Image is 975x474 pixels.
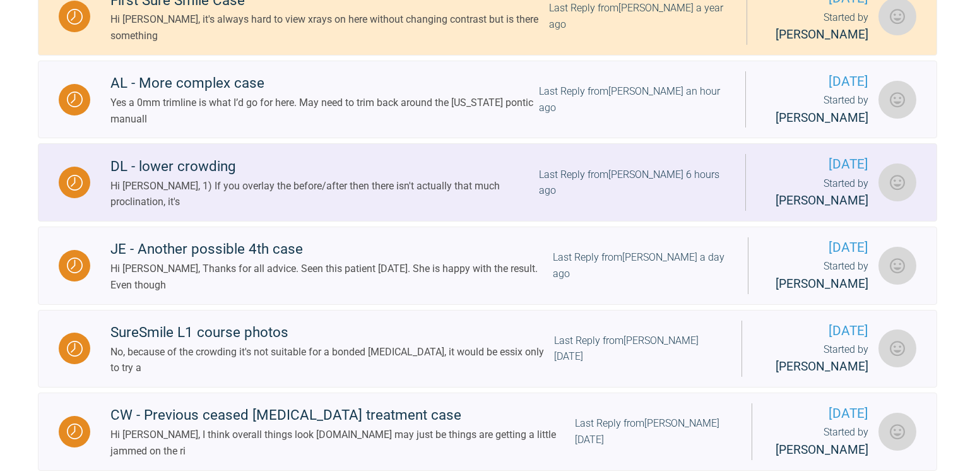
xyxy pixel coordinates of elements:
[38,61,937,139] a: WaitingAL - More complex caseYes a 0mm trimline is what I’d go for here. May need to trim back ar...
[776,27,868,42] span: [PERSON_NAME]
[553,249,727,281] div: Last Reply from [PERSON_NAME] a day ago
[776,110,868,125] span: [PERSON_NAME]
[110,261,553,293] div: Hi [PERSON_NAME], Thanks for all advice. Seen this patient [DATE]. She is happy with the result. ...
[110,427,575,459] div: Hi [PERSON_NAME], I think overall things look [DOMAIN_NAME] may just be things are getting a litt...
[772,424,868,459] div: Started by
[38,143,937,222] a: WaitingDL - lower crowdingHi [PERSON_NAME], 1) If you overlay the before/after then there isn't a...
[762,341,868,377] div: Started by
[67,92,83,107] img: Waiting
[772,403,868,424] span: [DATE]
[878,247,916,285] img: Cathryn Sherlock
[769,258,868,293] div: Started by
[110,178,539,210] div: Hi [PERSON_NAME], 1) If you overlay the before/after then there isn't actually that much proclina...
[554,333,721,365] div: Last Reply from [PERSON_NAME] [DATE]
[575,415,731,447] div: Last Reply from [PERSON_NAME] [DATE]
[767,9,868,45] div: Started by
[878,413,916,451] img: Cathryn Sherlock
[776,193,868,208] span: [PERSON_NAME]
[67,175,83,191] img: Waiting
[766,175,868,211] div: Started by
[766,71,868,92] span: [DATE]
[110,72,539,95] div: AL - More complex case
[776,276,868,291] span: [PERSON_NAME]
[762,321,868,341] span: [DATE]
[110,155,539,178] div: DL - lower crowding
[67,424,83,439] img: Waiting
[67,9,83,25] img: Waiting
[776,442,868,457] span: [PERSON_NAME]
[878,163,916,201] img: Cathryn Sherlock
[776,359,868,374] span: [PERSON_NAME]
[110,404,575,427] div: CW - Previous ceased [MEDICAL_DATA] treatment case
[110,11,549,44] div: Hi [PERSON_NAME], it's always hard to view xrays on here without changing contrast but is there s...
[110,95,539,127] div: Yes a 0mm trimline is what I’d go for here. May need to trim back around the [US_STATE] pontic ma...
[766,154,868,175] span: [DATE]
[539,83,725,116] div: Last Reply from [PERSON_NAME] an hour ago
[539,167,725,199] div: Last Reply from [PERSON_NAME] 6 hours ago
[38,310,937,388] a: WaitingSureSmile L1 course photosNo, because of the crowding it's not suitable for a bonded [MEDI...
[878,329,916,367] img: Isabella Sharrock
[769,237,868,258] span: [DATE]
[110,344,554,376] div: No, because of the crowding it's not suitable for a bonded [MEDICAL_DATA], it would be essix only...
[38,393,937,471] a: WaitingCW - Previous ceased [MEDICAL_DATA] treatment caseHi [PERSON_NAME], I think overall things...
[766,92,868,127] div: Started by
[110,321,554,344] div: SureSmile L1 course photos
[878,81,916,119] img: Cathryn Sherlock
[110,238,553,261] div: JE - Another possible 4th case
[67,341,83,357] img: Waiting
[38,227,937,305] a: WaitingJE - Another possible 4th caseHi [PERSON_NAME], Thanks for all advice. Seen this patient [...
[67,258,83,273] img: Waiting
